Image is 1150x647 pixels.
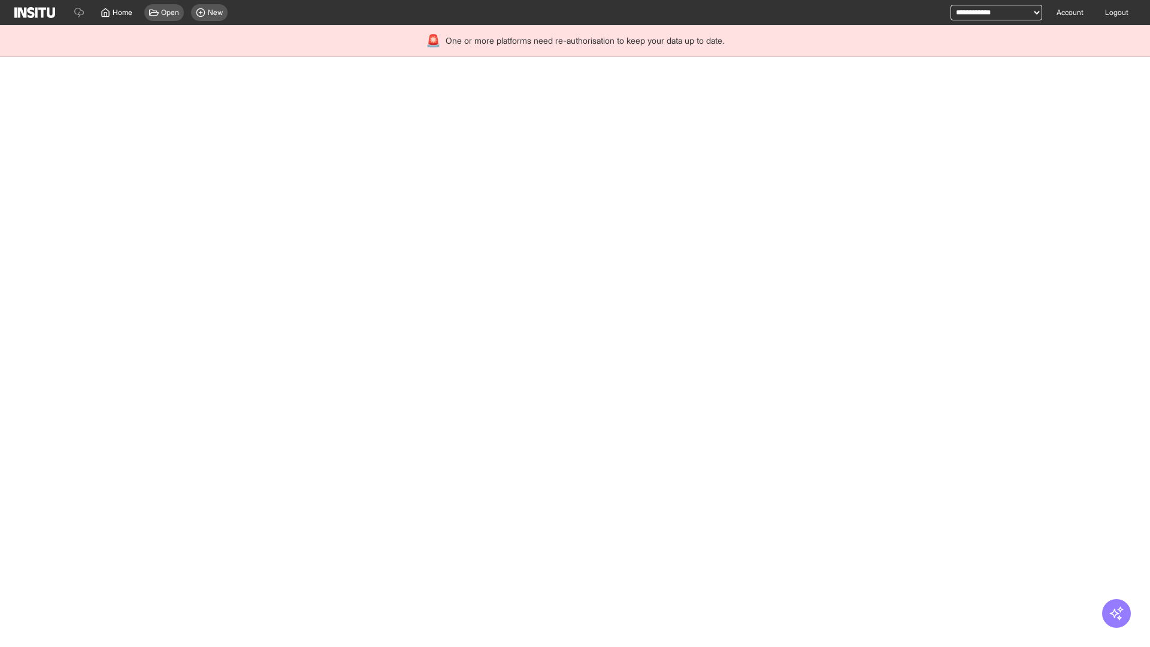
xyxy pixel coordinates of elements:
[208,8,223,17] span: New
[426,32,441,49] div: 🚨
[446,35,724,47] span: One or more platforms need re-authorisation to keep your data up to date.
[161,8,179,17] span: Open
[113,8,132,17] span: Home
[14,7,55,18] img: Logo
